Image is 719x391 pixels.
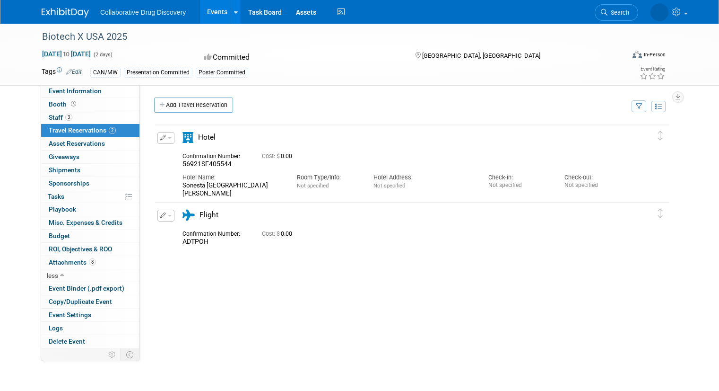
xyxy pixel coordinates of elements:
a: Event Information [41,85,139,98]
a: Travel Reservations2 [41,124,139,137]
span: 2 [109,127,116,134]
a: Misc. Expenses & Credits [41,216,139,229]
span: Sponsorships [49,179,89,187]
img: Format-Inperson.png [632,51,642,58]
a: Budget [41,230,139,242]
a: Search [595,4,638,21]
span: Booth [49,100,78,108]
span: Cost: $ [262,231,281,237]
a: Copy/Duplicate Event [41,295,139,308]
span: Giveaways [49,153,79,160]
span: less [47,272,58,279]
i: Click and drag to move item [658,209,663,218]
span: Shipments [49,166,80,174]
a: Asset Reservations [41,137,139,150]
span: Budget [49,232,70,240]
span: Logs [49,324,63,332]
span: (2 days) [93,52,113,58]
div: Hotel Address: [373,173,474,182]
div: Event Format [573,49,666,63]
img: ExhibitDay [42,8,89,18]
span: Not specified [297,182,329,189]
span: Cost: $ [262,153,281,160]
span: 0.00 [262,231,296,237]
span: 0.00 [262,153,296,160]
a: Sponsorships [41,177,139,190]
span: Booth not reserved yet [69,100,78,107]
span: Asset Reservations [49,140,105,147]
span: Not specified [373,182,405,189]
a: Staff3 [41,111,139,124]
span: Flight [199,211,218,219]
span: Playbook [49,205,76,213]
div: Hotel Name: [182,173,283,182]
a: ROI, Objectives & ROO [41,243,139,256]
div: Room Type/Info: [297,173,359,182]
div: Poster Committed [196,68,248,78]
a: Shipments [41,164,139,177]
td: Tags [42,67,82,78]
div: CAN/MW [90,68,121,78]
a: Edit [66,69,82,75]
span: Event Settings [49,311,91,319]
span: Copy/Duplicate Event [49,298,112,305]
span: 56921SF405544 [182,160,232,168]
div: In-Person [643,51,666,58]
div: Presentation Committed [124,68,192,78]
div: Check-in: [488,173,551,182]
span: Tasks [48,193,64,200]
div: Not specified [488,182,551,189]
a: Tasks [41,190,139,203]
div: Committed [201,49,400,66]
div: Event Rating [640,67,665,71]
span: Event Binder (.pdf export) [49,284,124,292]
i: Flight [182,210,195,221]
span: Travel Reservations [49,126,116,134]
img: Evan Moriarity [650,3,668,21]
a: Event Binder (.pdf export) [41,282,139,295]
span: Hotel [198,133,216,142]
span: to [62,50,71,58]
a: Event Settings [41,309,139,321]
div: Biotech X USA 2025 [39,28,613,45]
span: Attachments [49,258,96,266]
div: Confirmation Number: [182,150,248,160]
span: 3 [65,114,72,121]
i: Click and drag to move item [658,131,663,141]
span: ROI, Objectives & ROO [49,245,112,253]
span: Search [607,9,629,16]
span: Event Information [49,87,102,95]
span: Staff [49,114,72,121]
a: Giveaways [41,151,139,163]
span: [GEOGRAPHIC_DATA], [GEOGRAPHIC_DATA] [422,52,540,59]
a: Attachments8 [41,256,139,269]
span: Delete Event [49,338,85,345]
a: Delete Event [41,335,139,348]
a: Playbook [41,203,139,216]
div: Check-out: [564,173,627,182]
span: Misc. Expenses & Credits [49,219,122,226]
a: Logs [41,322,139,335]
div: Sonesta [GEOGRAPHIC_DATA][PERSON_NAME] [182,182,283,198]
i: Filter by Traveler [636,104,642,110]
a: less [41,269,139,282]
span: Collaborative Drug Discovery [100,9,186,16]
td: Personalize Event Tab Strip [104,348,121,361]
div: Not specified [564,182,627,189]
i: Hotel [182,132,193,143]
span: [DATE] [DATE] [42,50,91,58]
span: 8 [89,258,96,266]
a: Booth [41,98,139,111]
a: Add Travel Reservation [154,98,233,113]
div: Confirmation Number: [182,228,248,238]
span: ADTPOH [182,238,208,245]
td: Toggle Event Tabs [121,348,140,361]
